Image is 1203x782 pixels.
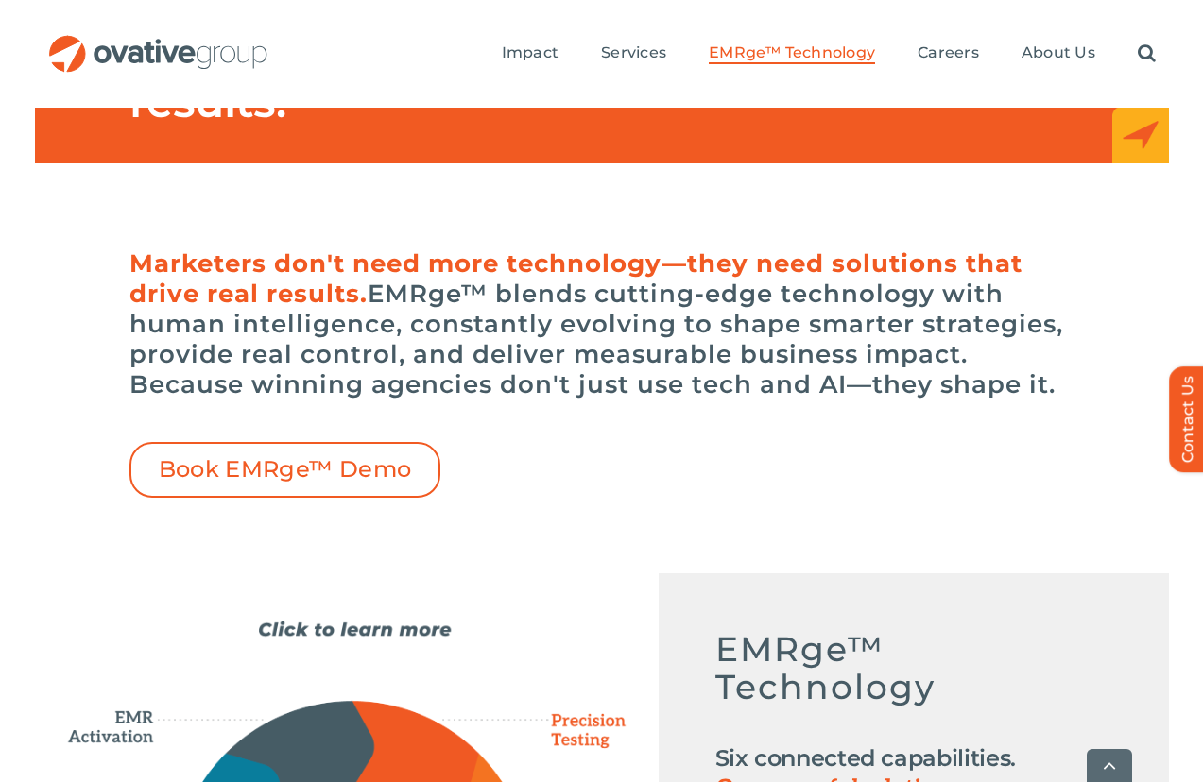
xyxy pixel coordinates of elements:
[1022,43,1095,62] span: About Us
[129,442,441,498] a: Book EMRge™ Demo
[502,43,559,64] a: Impact
[918,43,979,62] span: Careers
[129,248,1074,399] h6: EMRge™ blends cutting-edge technology with human intelligence, constantly evolving to shape smart...
[1022,43,1095,64] a: About Us
[502,43,559,62] span: Impact
[918,43,979,64] a: Careers
[601,43,666,62] span: Services
[709,43,875,64] a: EMRge™ Technology
[129,248,1023,309] span: Marketers don't need more technology—they need solutions that drive real results.
[709,43,875,62] span: EMRge™ Technology
[601,43,666,64] a: Services
[502,24,1156,84] nav: Menu
[63,681,172,745] path: EMR Activation
[159,456,412,484] span: Book EMRge™ Demo
[1138,43,1156,64] a: Search
[527,705,631,756] path: Precision Testing
[1112,107,1169,163] img: EMRge_HomePage_Elements_Arrow Box
[715,630,1112,724] h5: EMRge™ Technology
[47,33,269,51] a: OG_Full_horizontal_RGB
